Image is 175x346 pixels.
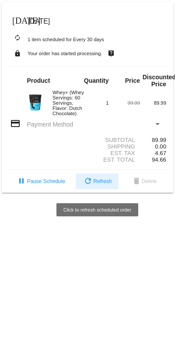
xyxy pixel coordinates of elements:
div: Est. Total [87,156,140,163]
span: 94.66 [152,156,166,163]
span: Delete [131,178,157,184]
div: Est. Tax [87,150,140,156]
mat-icon: pause [16,177,27,187]
mat-icon: autorenew [12,33,23,43]
span: 0.00 [155,143,166,150]
div: 89.99 [140,100,166,106]
span: Payment Method [27,121,73,128]
mat-icon: delete [131,177,142,187]
div: Shipping [87,143,140,150]
strong: Quantity [84,77,109,84]
img: Image-1-Carousel-Whey-5lb-Chocolate-no-badge-Transp.png [27,94,44,111]
button: Pause Schedule [9,173,72,189]
button: Delete [124,173,164,189]
span: Pause Schedule [16,178,65,184]
strong: Product [27,77,50,84]
mat-icon: lock [12,48,23,59]
mat-icon: refresh [83,177,93,187]
mat-icon: live_help [106,48,116,59]
div: Whey+ (Whey Servings: 60 Servings, Flavor: Dutch Chocolate) [48,90,87,116]
button: Refresh [76,173,119,189]
mat-icon: credit_card [10,118,21,129]
div: 99.99 [114,100,140,106]
span: 4.67 [155,150,166,156]
small: 1 item scheduled for Every 30 days [9,37,104,42]
strong: Price [125,77,140,84]
small: Your order has started processing. [28,51,102,56]
div: 89.99 [140,137,166,143]
mat-select: Payment Method [27,121,161,128]
span: 1 [106,100,108,106]
span: Refresh [83,178,112,184]
div: Subtotal [87,137,140,143]
mat-icon: [DATE] [12,14,23,25]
